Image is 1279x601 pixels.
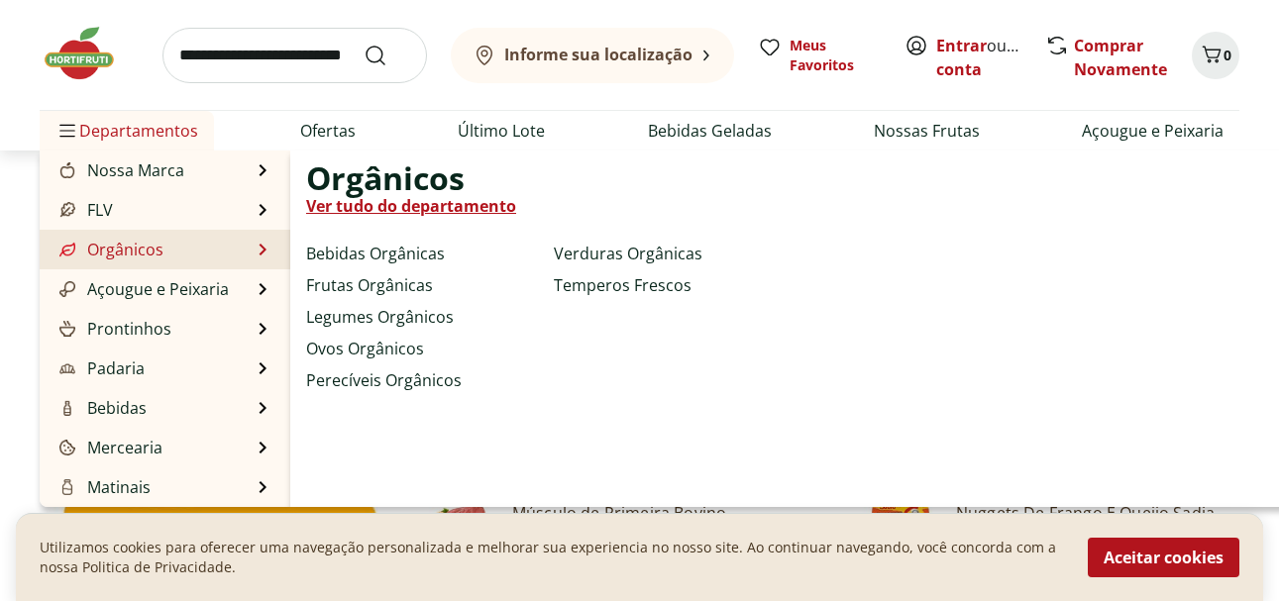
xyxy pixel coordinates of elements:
[874,119,980,143] a: Nossas Frutas
[55,277,229,301] a: Açougue e PeixariaAçougue e Peixaria
[648,119,772,143] a: Bebidas Geladas
[306,194,516,218] a: Ver tudo do departamento
[55,356,145,380] a: PadariaPadaria
[1074,35,1167,80] a: Comprar Novamente
[55,436,162,459] a: MerceariaMercearia
[554,242,702,265] a: Verduras Orgânicas
[1224,46,1231,64] span: 0
[55,198,113,222] a: FLVFLV
[55,158,184,182] a: Nossa MarcaNossa Marca
[55,238,163,261] a: OrgânicosOrgânicos
[40,538,1064,577] p: Utilizamos cookies para oferecer uma navegação personalizada e melhorar sua experiencia no nosso ...
[59,321,75,337] img: Prontinhos
[306,273,433,297] a: Frutas Orgânicas
[59,479,75,495] img: Matinais
[55,107,79,154] button: Menu
[458,119,545,143] a: Último Lote
[554,273,692,297] a: Temperos Frescos
[306,368,462,392] a: Perecíveis Orgânicos
[55,503,253,551] a: Frios, Queijos e LaticíniosFrios, Queijos e Laticínios
[936,34,1024,81] span: ou
[1088,538,1239,577] button: Aceitar cookies
[306,242,445,265] a: Bebidas Orgânicas
[306,166,465,190] span: Orgânicos
[936,35,987,56] a: Entrar
[55,475,151,499] a: MatinaisMatinais
[758,36,881,75] a: Meus Favoritos
[364,44,411,67] button: Submit Search
[790,36,881,75] span: Meus Favoritos
[300,119,356,143] a: Ofertas
[55,396,147,420] a: BebidasBebidas
[1082,119,1224,143] a: Açougue e Peixaria
[59,202,75,218] img: FLV
[55,107,198,154] span: Departamentos
[59,242,75,257] img: Orgânicos
[59,400,75,416] img: Bebidas
[451,28,734,83] button: Informe sua localização
[59,162,75,178] img: Nossa Marca
[59,440,75,455] img: Mercearia
[55,317,171,341] a: ProntinhosProntinhos
[306,337,424,360] a: Ovos Orgânicos
[504,44,693,65] b: Informe sua localização
[59,360,75,376] img: Padaria
[59,281,75,297] img: Açougue e Peixaria
[936,35,1045,80] a: Criar conta
[306,305,454,329] a: Legumes Orgânicos
[162,28,427,83] input: search
[1192,32,1239,79] button: Carrinho
[40,24,139,83] img: Hortifruti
